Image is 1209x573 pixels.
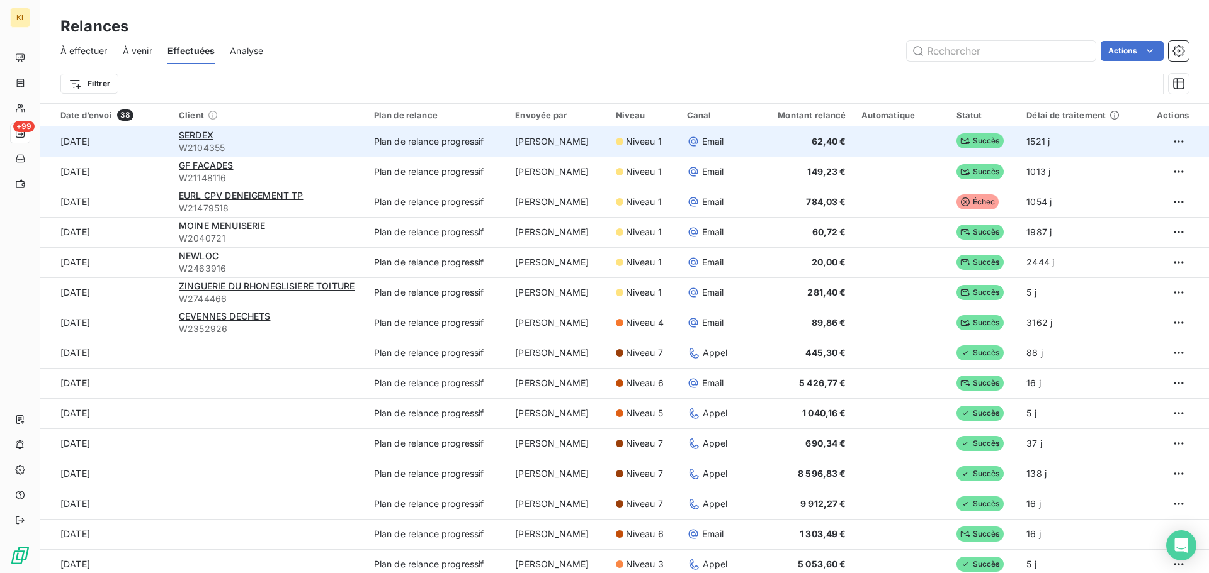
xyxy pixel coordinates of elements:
[167,45,215,57] span: Effectuées
[1019,217,1141,247] td: 1987 j
[508,489,608,519] td: [PERSON_NAME]
[40,519,171,549] td: [DATE]
[703,498,728,510] span: Appel
[956,110,1012,120] div: Statut
[40,308,171,338] td: [DATE]
[807,166,846,177] span: 149,23 €
[60,109,164,121] div: Date d’envoi
[179,220,265,231] span: MOINE MENUISERIE
[799,377,846,388] span: 5 426,77 €
[508,338,608,368] td: [PERSON_NAME]
[179,130,213,140] span: SERDEX
[956,436,1004,451] span: Succès
[179,323,359,335] span: W2352926
[179,250,219,261] span: NEWLOC
[956,376,1004,391] span: Succès
[40,459,171,489] td: [DATE]
[508,157,608,187] td: [PERSON_NAME]
[10,545,30,565] img: Logo LeanPay
[1166,530,1196,560] div: Open Intercom Messenger
[508,277,608,308] td: [PERSON_NAME]
[687,110,735,120] div: Canal
[508,308,608,338] td: [PERSON_NAME]
[1019,247,1141,277] td: 2444 j
[1019,277,1141,308] td: 5 j
[802,408,846,418] span: 1 040,16 €
[508,217,608,247] td: [PERSON_NAME]
[702,286,724,299] span: Email
[616,110,672,120] div: Niveau
[626,498,663,510] span: Niveau 7
[703,437,728,450] span: Appel
[366,368,508,398] td: Plan de relance progressif
[956,225,1004,240] span: Succès
[366,247,508,277] td: Plan de relance progressif
[750,110,846,120] div: Montant relancé
[626,437,663,450] span: Niveau 7
[123,45,152,57] span: À venir
[366,187,508,217] td: Plan de relance progressif
[60,15,128,38] h3: Relances
[626,467,663,480] span: Niveau 7
[800,528,846,539] span: 1 303,49 €
[626,135,662,148] span: Niveau 1
[366,459,508,489] td: Plan de relance progressif
[626,165,662,178] span: Niveau 1
[508,187,608,217] td: [PERSON_NAME]
[956,255,1004,270] span: Succès
[812,136,846,147] span: 62,40 €
[40,157,171,187] td: [DATE]
[798,468,846,479] span: 8 596,83 €
[179,232,359,245] span: W2040721
[626,316,664,329] span: Niveau 4
[179,292,359,305] span: W2744466
[907,41,1096,61] input: Rechercher
[40,277,171,308] td: [DATE]
[40,126,171,157] td: [DATE]
[508,368,608,398] td: [PERSON_NAME]
[1019,157,1141,187] td: 1013 j
[1019,338,1141,368] td: 88 j
[508,247,608,277] td: [PERSON_NAME]
[956,285,1004,300] span: Succès
[13,121,35,132] span: +99
[956,406,1004,421] span: Succès
[806,196,846,207] span: 784,03 €
[702,135,724,148] span: Email
[508,428,608,459] td: [PERSON_NAME]
[40,428,171,459] td: [DATE]
[812,257,846,267] span: 20,00 €
[703,558,728,570] span: Appel
[366,338,508,368] td: Plan de relance progressif
[800,498,846,509] span: 9 912,27 €
[626,286,662,299] span: Niveau 1
[515,110,600,120] div: Envoyée par
[956,315,1004,330] span: Succès
[626,407,663,420] span: Niveau 5
[702,528,724,540] span: Email
[1019,368,1141,398] td: 16 j
[366,126,508,157] td: Plan de relance progressif
[805,347,846,358] span: 445,30 €
[702,377,724,389] span: Email
[1019,519,1141,549] td: 16 j
[812,226,846,237] span: 60,72 €
[1019,428,1141,459] td: 37 j
[702,226,724,238] span: Email
[1019,187,1141,217] td: 1054 j
[956,526,1004,542] span: Succès
[366,519,508,549] td: Plan de relance progressif
[60,74,118,94] button: Filtrer
[626,558,664,570] span: Niveau 3
[626,226,662,238] span: Niveau 1
[812,317,846,328] span: 89,86 €
[179,311,270,321] span: CEVENNES DECHETS
[10,8,30,28] div: KI
[1026,110,1106,120] span: Délai de traitement
[508,398,608,428] td: [PERSON_NAME]
[861,110,941,120] div: Automatique
[703,467,728,480] span: Appel
[40,217,171,247] td: [DATE]
[40,338,171,368] td: [DATE]
[1019,126,1141,157] td: 1521 j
